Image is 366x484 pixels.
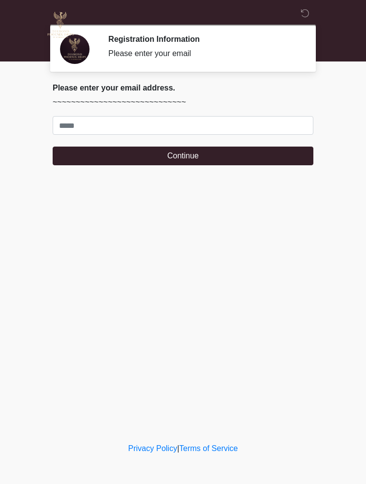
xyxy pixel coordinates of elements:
[108,48,299,60] div: Please enter your email
[53,83,313,92] h2: Please enter your email address.
[128,444,178,453] a: Privacy Policy
[179,444,238,453] a: Terms of Service
[53,147,313,165] button: Continue
[43,7,78,43] img: Diamond Phoenix Drips IV Hydration Logo
[53,96,313,108] p: ~~~~~~~~~~~~~~~~~~~~~~~~~~~~~
[177,444,179,453] a: |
